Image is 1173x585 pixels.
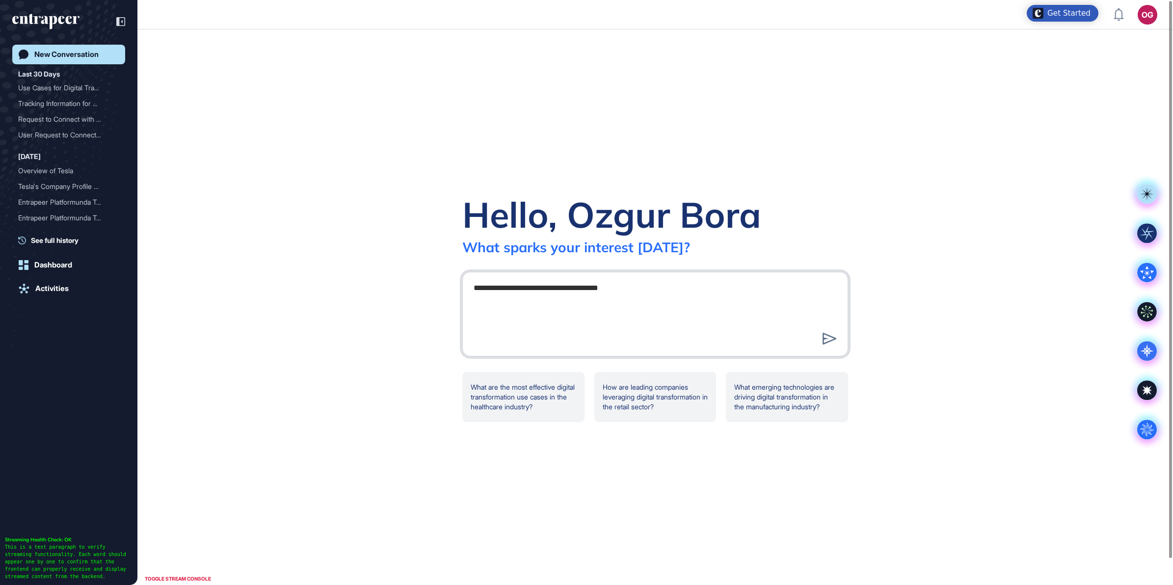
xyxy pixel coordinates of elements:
[462,372,585,422] div: What are the most effective digital transformation use cases in the healthcare industry?
[18,179,119,194] div: Tesla's Company Profile Overview
[12,14,80,29] div: entrapeer-logo
[18,68,60,80] div: Last 30 Days
[35,284,69,293] div: Activities
[34,50,99,59] div: New Conversation
[31,235,79,245] span: See full history
[18,194,119,210] div: Entrapeer Platformunda Tesla Hakkındaki Haberleri Bulma Yöntemleri
[18,226,119,241] div: B2B E-Ticaret Platformlarının Dijitalleşmesi ve Kullanım Senaryoları
[1033,8,1043,19] img: launcher-image-alternative-text
[18,127,119,143] div: User Request to Connect with Reese
[462,192,761,237] div: Hello, Ozgur Bora
[1138,5,1157,25] button: OG
[18,235,125,245] a: See full history
[462,239,690,256] div: What sparks your interest [DATE]?
[12,255,125,275] a: Dashboard
[12,45,125,64] a: New Conversation
[142,573,213,585] div: TOGGLE STREAM CONSOLE
[18,210,111,226] div: Entrapeer Platformunda Te...
[18,194,111,210] div: Entrapeer Platformunda Te...
[1027,5,1098,22] div: Open Get Started checklist
[18,210,119,226] div: Entrapeer Platformunda Tesla ile İlgili Haberleri Bulma
[18,163,111,179] div: Overview of Tesla
[1047,8,1091,18] div: Get Started
[12,279,125,298] a: Activities
[18,226,111,241] div: B2B E-Ticaret Platformlar...
[594,372,717,422] div: How are leading companies leveraging digital transformation in the retail sector?
[18,111,119,127] div: Request to Connect with Reese
[726,372,848,422] div: What emerging technologies are driving digital transformation in the manufacturing industry?
[18,96,119,111] div: Tracking Information for OpenAI
[18,151,41,162] div: [DATE]
[18,80,111,96] div: Use Cases for Digital Tra...
[18,96,111,111] div: Tracking Information for ...
[18,80,119,96] div: Use Cases for Digital Transformation
[18,179,111,194] div: Tesla's Company Profile O...
[18,111,111,127] div: Request to Connect with R...
[18,163,119,179] div: Overview of Tesla
[18,127,111,143] div: User Request to Connect w...
[34,261,72,269] div: Dashboard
